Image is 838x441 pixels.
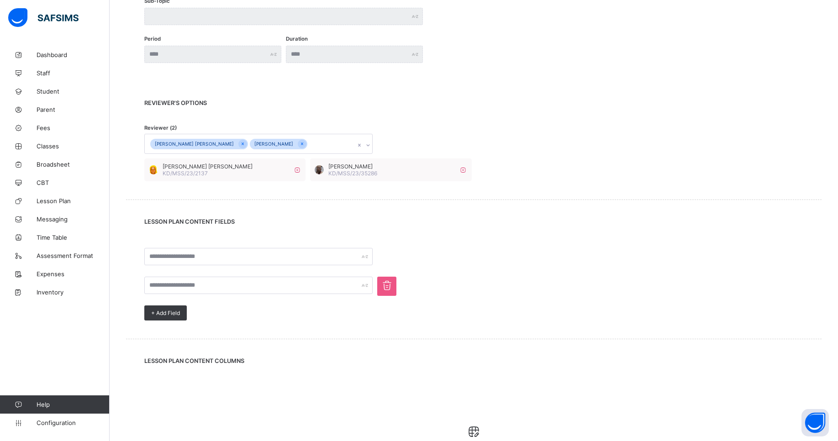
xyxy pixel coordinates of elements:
span: KD/MSS/23/35286 [328,170,377,177]
span: LESSON PLAN CONTENT COLUMNS [144,357,803,364]
span: Classes [37,142,110,150]
span: Reviewer (2) [144,125,177,131]
span: Student [37,88,110,95]
span: Expenses [37,270,110,278]
button: Open asap [801,409,829,436]
span: LESSON PLAN CONTENT FIELDS [144,218,803,225]
span: Parent [37,106,110,113]
div: [PERSON_NAME] [250,139,298,149]
span: Assessment Format [37,252,110,259]
label: Period [144,36,161,42]
img: safsims [8,8,79,27]
span: REVIEWER's OPTIONS [144,100,803,106]
span: Fees [37,124,110,131]
div: [PERSON_NAME] [PERSON_NAME] [150,139,238,149]
span: Help [37,401,109,408]
span: [PERSON_NAME] [PERSON_NAME] [163,163,253,170]
span: KD/MSS/23/2137 [163,170,208,177]
span: Messaging [37,215,110,223]
span: Dashboard [37,51,110,58]
span: CBT [37,179,110,186]
span: Time Table [37,234,110,241]
span: Inventory [37,289,110,296]
span: Configuration [37,419,109,426]
span: [PERSON_NAME] [328,163,377,170]
span: Staff [37,69,110,77]
span: Lesson Plan [37,197,110,205]
span: Broadsheet [37,161,110,168]
span: + Add Field [151,310,180,316]
label: Duration [286,36,308,42]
